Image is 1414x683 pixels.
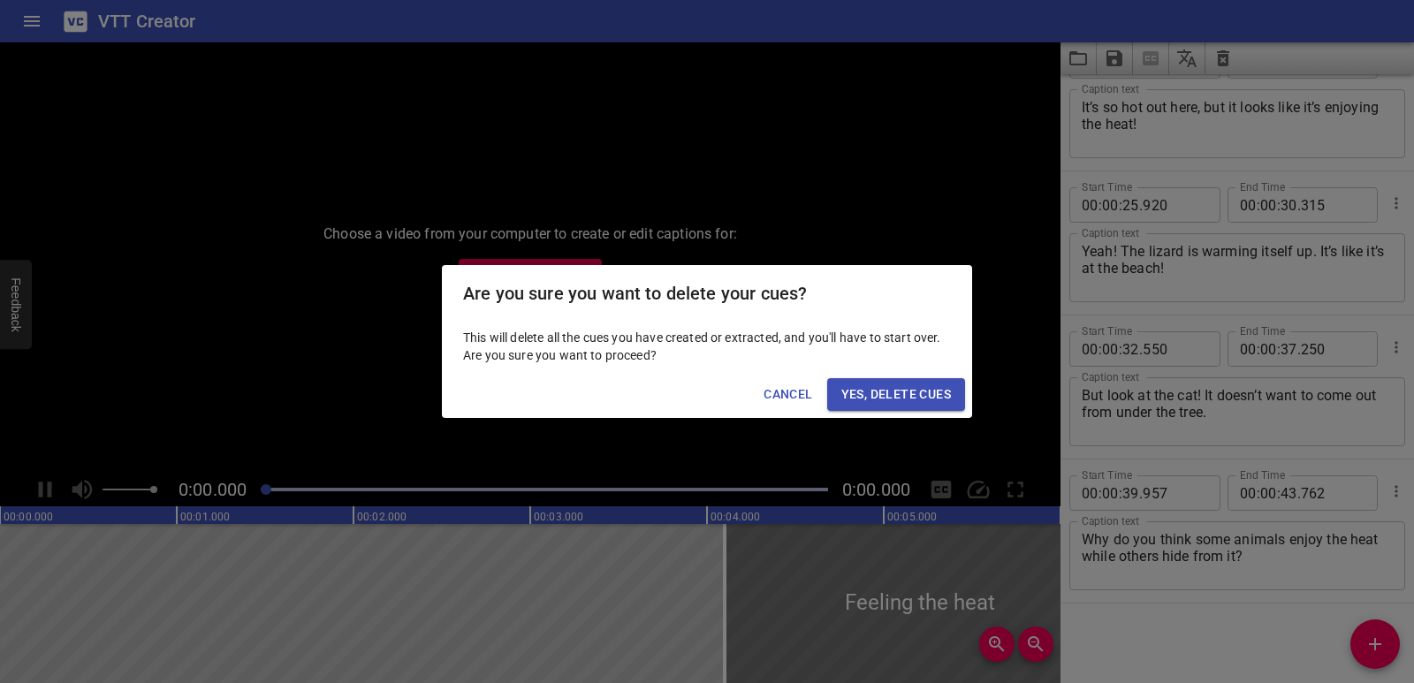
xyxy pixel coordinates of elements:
span: Yes, Delete Cues [841,383,951,406]
div: This will delete all the cues you have created or extracted, and you'll have to start over. Are y... [442,322,972,371]
button: Cancel [756,378,819,411]
button: Yes, Delete Cues [827,378,965,411]
span: Cancel [764,383,812,406]
h2: Are you sure you want to delete your cues? [463,279,951,307]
